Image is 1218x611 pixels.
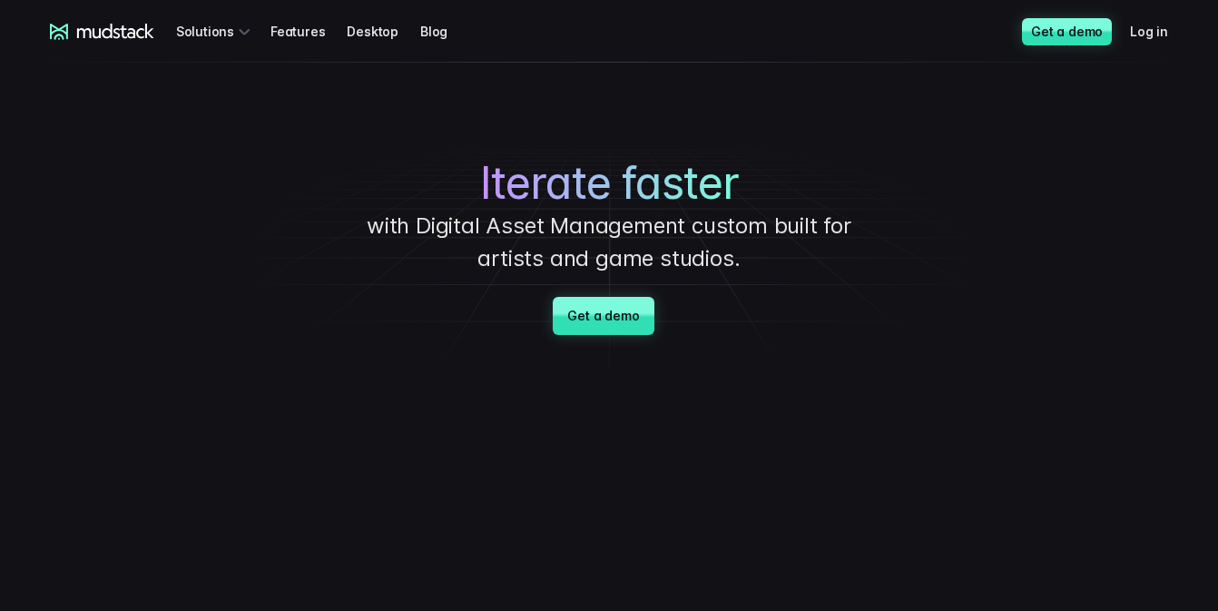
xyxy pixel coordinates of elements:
[1130,15,1190,48] a: Log in
[270,15,347,48] a: Features
[337,210,881,275] p: with Digital Asset Management custom built for artists and game studios.
[1022,18,1112,45] a: Get a demo
[480,157,739,210] span: Iterate faster
[553,297,653,335] a: Get a demo
[420,15,469,48] a: Blog
[176,15,256,48] div: Solutions
[347,15,420,48] a: Desktop
[50,24,154,40] a: mudstack logo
